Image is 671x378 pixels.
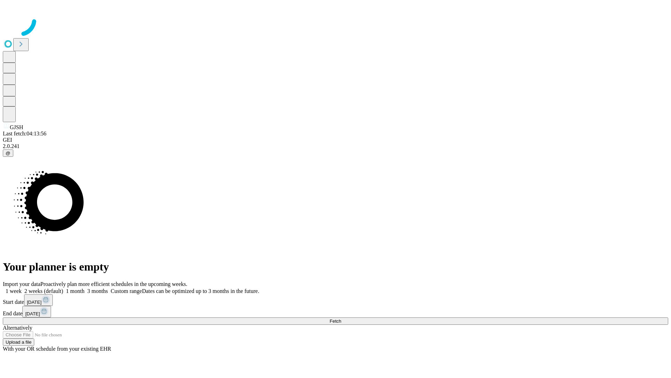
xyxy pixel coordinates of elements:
[3,137,668,143] div: GEI
[41,281,187,287] span: Proactively plan more efficient schedules in the upcoming weeks.
[3,317,668,325] button: Fetch
[142,288,259,294] span: Dates can be optimized up to 3 months in the future.
[10,124,23,130] span: GJSH
[87,288,108,294] span: 3 months
[111,288,142,294] span: Custom range
[3,149,13,157] button: @
[3,338,34,346] button: Upload a file
[24,288,63,294] span: 2 weeks (default)
[22,306,51,317] button: [DATE]
[66,288,85,294] span: 1 month
[330,318,341,324] span: Fetch
[3,260,668,273] h1: Your planner is empty
[25,311,40,316] span: [DATE]
[3,306,668,317] div: End date
[6,150,10,156] span: @
[27,300,42,305] span: [DATE]
[3,294,668,306] div: Start date
[3,143,668,149] div: 2.0.241
[3,131,46,136] span: Last fetch: 04:13:56
[3,325,32,331] span: Alternatively
[6,288,22,294] span: 1 week
[3,281,41,287] span: Import your data
[3,346,111,352] span: With your OR schedule from your existing EHR
[24,294,53,306] button: [DATE]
